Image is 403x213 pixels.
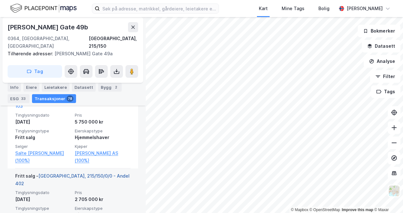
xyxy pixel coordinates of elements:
[15,149,71,165] a: Salte [PERSON_NAME] (100%)
[364,55,400,68] button: Analyse
[8,65,62,78] button: Tag
[15,134,71,141] div: Fritt salg
[75,206,131,211] span: Eierskapstype
[371,183,403,213] div: Kontrollprogram for chat
[347,5,383,12] div: [PERSON_NAME]
[259,5,268,12] div: Kart
[67,95,74,102] div: 78
[371,85,400,98] button: Tags
[8,94,29,103] div: ESG
[358,25,400,37] button: Bokmerker
[75,134,131,141] div: Hjemmelshaver
[342,208,373,212] a: Improve this map
[20,95,27,102] div: 33
[15,144,71,149] span: Selger
[113,84,119,90] div: 2
[100,4,219,13] input: Søk på adresse, matrikkel, gårdeiere, leietakere eller personer
[15,128,71,134] span: Tinglysningstype
[371,183,403,213] iframe: Chat Widget
[318,5,329,12] div: Bolig
[310,208,340,212] a: OpenStreetMap
[282,5,304,12] div: Mine Tags
[75,118,131,126] div: 5 750 000 kr
[75,190,131,195] span: Pris
[75,144,131,149] span: Kjøper
[75,113,131,118] span: Pris
[370,70,400,83] button: Filter
[15,196,71,203] div: [DATE]
[75,196,131,203] div: 2 705 000 kr
[15,173,130,186] a: [GEOGRAPHIC_DATA], 215/150/0/0 - Andel 402
[8,51,54,56] span: Tilhørende adresser:
[15,172,131,190] div: Fritt salg -
[75,128,131,134] span: Eierskapstype
[42,83,69,92] div: Leietakere
[15,206,71,211] span: Tinglysningstype
[8,83,21,92] div: Info
[75,149,131,165] a: [PERSON_NAME] AS (100%)
[89,35,138,50] div: [GEOGRAPHIC_DATA], 215/150
[32,94,76,103] div: Transaksjoner
[15,113,71,118] span: Tinglysningsdato
[15,118,71,126] div: [DATE]
[72,83,96,92] div: Datasett
[362,40,400,52] button: Datasett
[8,50,133,58] div: [PERSON_NAME] Gate 49a
[10,3,77,14] img: logo.f888ab2527a4732fd821a326f86c7f29.svg
[98,83,122,92] div: Bygg
[8,22,89,32] div: [PERSON_NAME] Gate 49b
[291,208,308,212] a: Mapbox
[23,83,39,92] div: Eiere
[8,35,89,50] div: 0364, [GEOGRAPHIC_DATA], [GEOGRAPHIC_DATA]
[15,190,71,195] span: Tinglysningsdato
